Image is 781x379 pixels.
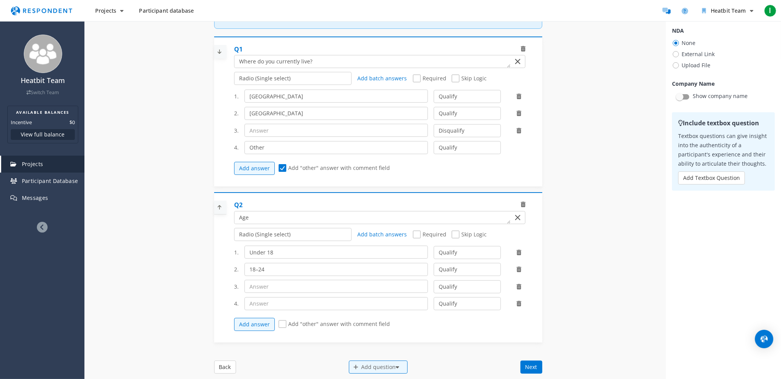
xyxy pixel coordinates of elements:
a: Switch Team [26,89,59,96]
button: Back [214,361,236,374]
span: Add "other" answer with comment field [279,320,390,329]
a: Add batch answers [357,231,407,238]
input: Answer [244,124,428,137]
span: Participant Database [22,177,78,185]
p: Textbox questions can give insight into the authenticity of a participant's experience and their ... [678,131,769,168]
input: Answer [244,297,428,310]
span: 3. [234,283,239,291]
dd: $0 [69,118,75,126]
span: Add "other" answer with comment field [279,164,390,173]
input: Answer [244,141,428,154]
input: Answer [244,263,428,276]
textarea: Which of the following categories best describes your firm's total assets under management (AUM)? [234,211,510,224]
span: Skip Logic [452,231,487,240]
span: Heatbit Team [711,7,746,14]
button: View full balance [11,129,75,140]
img: respondent-logo.png [6,3,77,18]
span: Participant database [139,7,194,14]
button: Next [520,361,542,374]
span: 4. [234,300,239,308]
h1: Company Name [672,80,775,88]
span: External Link [672,50,715,59]
button: Add answer [234,162,275,175]
div: Q1 [234,45,243,54]
span: I [764,5,776,17]
button: Heatbit Team [696,4,760,18]
span: 2. [234,110,239,117]
p: Show company name [693,91,748,101]
h1: NDA [672,27,775,35]
h2: Include textbox question [678,118,769,128]
div: Q2 [234,201,243,209]
span: 2. [234,266,239,273]
strong: [DATE] [498,15,515,22]
textarea: Which of the following categories best describes your firm's total assets under management (AUM)? [234,55,510,68]
span: Required [413,75,446,84]
button: Add Textbox Question [678,171,745,185]
a: Help and support [677,3,693,18]
div: Add question [349,361,408,374]
input: Answer [244,90,428,103]
span: Upload File [672,61,710,70]
span: Projects [95,7,116,14]
span: 1. [234,249,239,256]
a: Message participants [659,3,674,18]
h4: Heatbit Team [5,77,81,85]
a: Participant database [133,4,200,18]
span: 1. [234,93,239,100]
span: Skip Logic [452,75,487,84]
dt: Incentive [11,118,32,126]
button: Clear Input [512,212,523,223]
span: 4. [234,144,239,151]
span: None [672,38,695,48]
button: I [763,4,778,18]
input: Answer [244,246,428,259]
strong: 20 screener questions [406,15,464,22]
span: Required [413,231,446,240]
button: Add answer [234,318,275,331]
input: Answer [244,280,428,293]
img: team_avatar_256.png [24,35,62,73]
span: Projects [22,160,43,168]
input: Answer [244,107,428,120]
h2: AVAILABLE BALANCES [11,109,75,115]
span: 3. [234,127,239,135]
a: Add batch answers [357,75,407,82]
div: Open Intercom Messenger [755,330,773,348]
span: Messages [22,194,48,201]
button: Clear Input [512,56,523,67]
button: Projects [89,4,130,18]
section: Balance summary [7,106,78,143]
